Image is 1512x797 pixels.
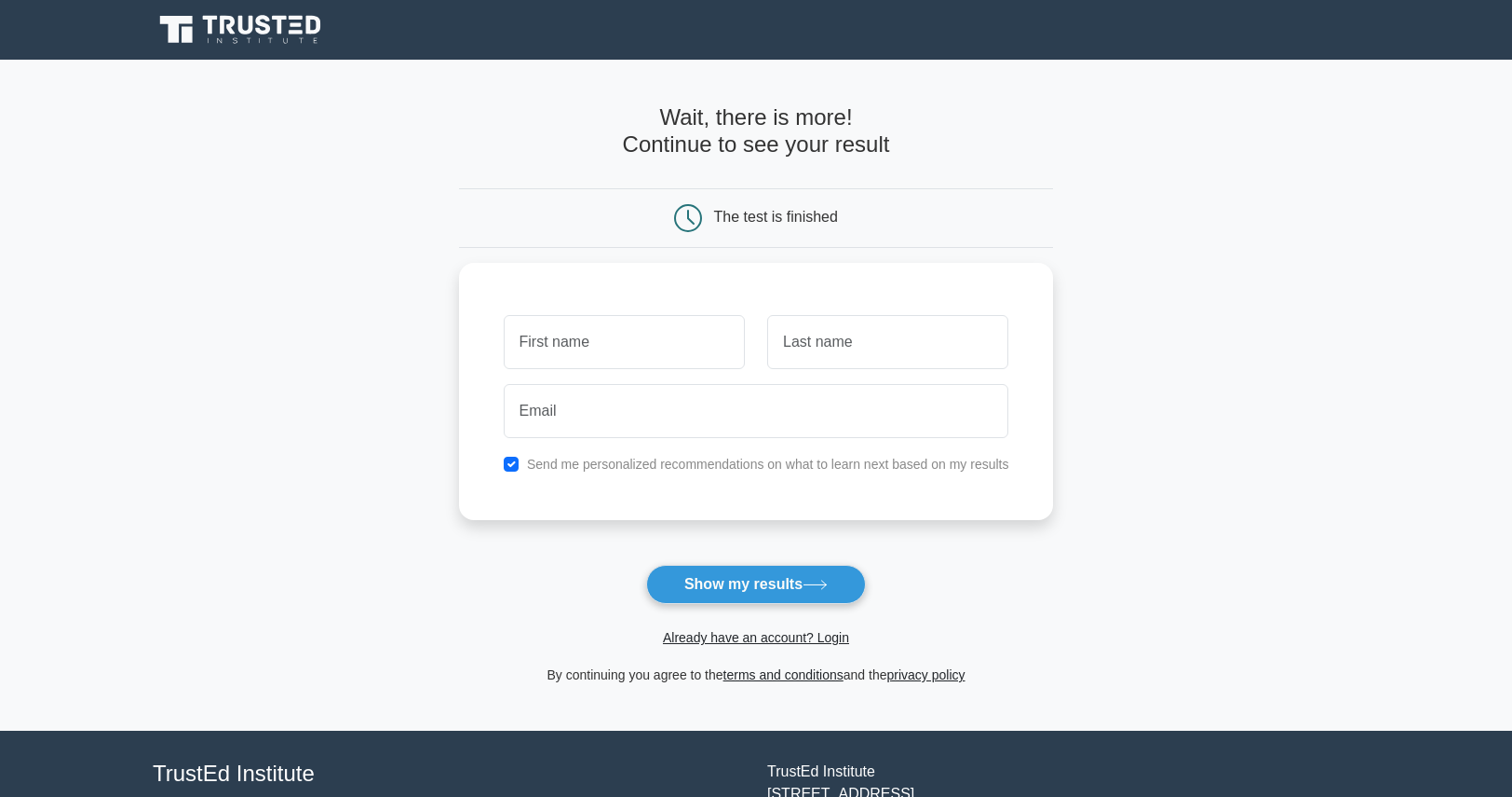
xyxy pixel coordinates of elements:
button: Show my results [646,565,866,604]
input: Last name [767,315,1008,369]
input: First name [504,315,745,369]
a: privacy policy [887,667,965,682]
a: terms and conditions [723,667,844,682]
a: Already have an account? Login [663,630,849,645]
input: Email [504,384,1009,438]
div: The test is finished [714,209,838,225]
label: Send me personalized recommendations on what to learn next based on my results [527,457,1009,472]
div: By continuing you agree to the and the [448,664,1065,686]
h4: TrustEd Institute [153,761,745,788]
h4: Wait, there is more! Continue to see your result [459,104,1054,158]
